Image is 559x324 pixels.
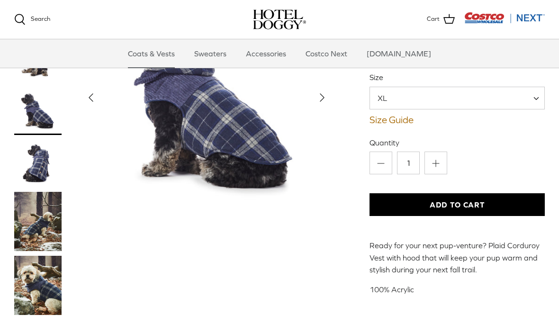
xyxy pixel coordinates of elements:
[370,114,545,126] a: Size Guide
[297,39,356,68] a: Costco Next
[370,93,406,103] span: XL
[397,152,420,174] input: Quantity
[14,192,62,251] a: Thumbnail Link
[312,87,333,108] button: Next
[31,15,50,22] span: Search
[81,87,101,108] button: Previous
[370,137,545,148] label: Quantity
[427,13,455,26] a: Cart
[14,140,62,187] a: Thumbnail Link
[14,14,50,25] a: Search
[14,256,62,315] a: Thumbnail Link
[237,39,295,68] a: Accessories
[370,193,545,216] button: Add to Cart
[427,14,440,24] span: Cart
[14,88,62,135] a: Thumbnail Link
[464,18,545,25] a: Visit Costco Next
[253,9,306,29] img: hoteldoggycom
[253,9,306,29] a: hoteldoggy.com hoteldoggycom
[186,39,235,68] a: Sweaters
[370,240,545,276] p: Ready for your next pup-venture? Plaid Corduroy Vest with hood that will keep your pup warm and s...
[370,72,545,82] label: Size
[370,284,545,296] p: 100% Acrylic
[464,12,545,24] img: Costco Next
[358,39,440,68] a: [DOMAIN_NAME]
[119,39,183,68] a: Coats & Vests
[370,87,545,109] span: XL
